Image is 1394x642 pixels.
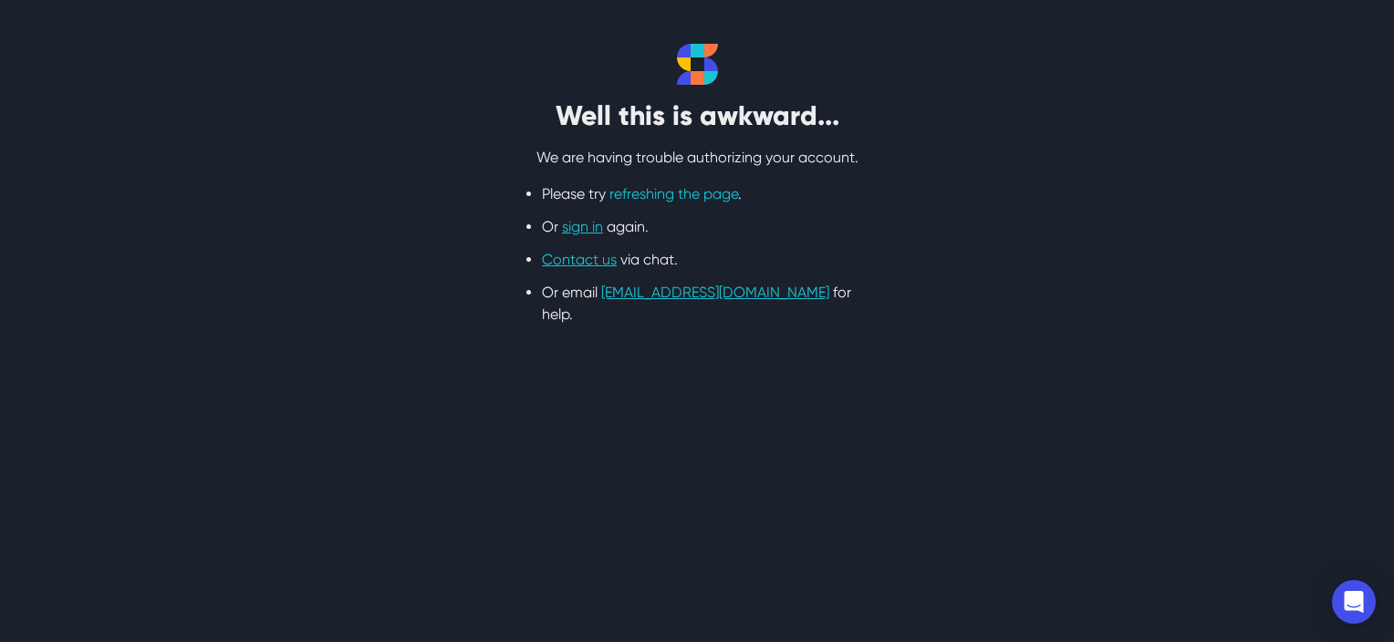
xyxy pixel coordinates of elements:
[1332,580,1376,624] div: Open Intercom Messenger
[542,216,852,238] li: Or again.
[469,99,925,132] h2: Well this is awkward...
[609,185,738,202] a: refreshing the page
[542,251,617,268] a: Contact us
[542,282,852,326] li: Or email for help.
[601,284,829,301] a: [EMAIL_ADDRESS][DOMAIN_NAME]
[562,218,603,235] a: sign in
[542,249,852,271] li: via chat.
[469,147,925,169] p: We are having trouble authorizing your account.
[542,183,852,205] li: Please try .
